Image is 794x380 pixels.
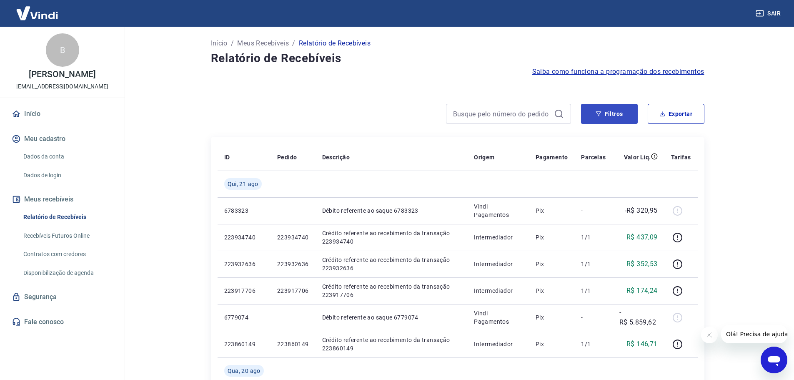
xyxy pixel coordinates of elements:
[277,287,309,295] p: 223917706
[224,206,264,215] p: 6783323
[626,232,658,242] p: R$ 437,09
[536,206,568,215] p: Pix
[322,153,350,161] p: Descrição
[10,313,115,331] a: Fale conosco
[322,313,461,322] p: Débito referente ao saque 6779074
[211,50,704,67] h4: Relatório de Recebíveis
[20,148,115,165] a: Dados da conta
[46,33,79,67] div: B
[626,339,658,349] p: R$ 146,71
[211,38,228,48] a: Início
[581,340,606,348] p: 1/1
[721,325,787,343] iframe: Mensagem da empresa
[536,233,568,242] p: Pix
[322,206,461,215] p: Débito referente ao saque 6783323
[10,130,115,148] button: Meu cadastro
[10,105,115,123] a: Início
[29,70,95,79] p: [PERSON_NAME]
[536,340,568,348] p: Pix
[224,313,264,322] p: 6779074
[581,233,606,242] p: 1/1
[701,327,718,343] iframe: Fechar mensagem
[277,340,309,348] p: 223860149
[474,202,522,219] p: Vindi Pagamentos
[277,153,297,161] p: Pedido
[322,256,461,272] p: Crédito referente ao recebimento da transação 223932636
[299,38,371,48] p: Relatório de Recebíveis
[626,259,658,269] p: R$ 352,53
[224,153,230,161] p: ID
[10,0,64,26] img: Vindi
[536,153,568,161] p: Pagamento
[10,190,115,209] button: Meus recebíveis
[581,313,606,322] p: -
[228,367,260,375] span: Qua, 20 ago
[581,153,606,161] p: Parcelas
[581,206,606,215] p: -
[761,347,787,373] iframe: Botão para abrir a janela de mensagens
[16,82,108,91] p: [EMAIL_ADDRESS][DOMAIN_NAME]
[754,6,784,21] button: Sair
[536,313,568,322] p: Pix
[619,307,658,327] p: -R$ 5.859,62
[474,260,522,268] p: Intermediador
[20,167,115,184] a: Dados de login
[581,104,638,124] button: Filtros
[277,233,309,242] p: 223934740
[20,209,115,226] a: Relatório de Recebíveis
[626,286,658,296] p: R$ 174,24
[474,153,494,161] p: Origem
[322,282,461,299] p: Crédito referente ao recebimento da transação 223917706
[20,246,115,263] a: Contratos com credores
[224,340,264,348] p: 223860149
[536,260,568,268] p: Pix
[5,6,70,13] span: Olá! Precisa de ajuda?
[20,227,115,244] a: Recebíveis Futuros Online
[581,260,606,268] p: 1/1
[671,153,691,161] p: Tarifas
[224,287,264,295] p: 223917706
[292,38,295,48] p: /
[224,260,264,268] p: 223932636
[10,288,115,306] a: Segurança
[453,108,551,120] input: Busque pelo número do pedido
[224,233,264,242] p: 223934740
[20,264,115,282] a: Disponibilização de agenda
[231,38,234,48] p: /
[624,153,651,161] p: Valor Líq.
[474,233,522,242] p: Intermediador
[532,67,704,77] a: Saiba como funciona a programação dos recebimentos
[474,340,522,348] p: Intermediador
[474,287,522,295] p: Intermediador
[648,104,704,124] button: Exportar
[322,336,461,352] p: Crédito referente ao recebimento da transação 223860149
[277,260,309,268] p: 223932636
[474,309,522,326] p: Vindi Pagamentos
[237,38,289,48] a: Meus Recebíveis
[228,180,258,188] span: Qui, 21 ago
[581,287,606,295] p: 1/1
[536,287,568,295] p: Pix
[625,206,658,216] p: -R$ 320,95
[322,229,461,246] p: Crédito referente ao recebimento da transação 223934740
